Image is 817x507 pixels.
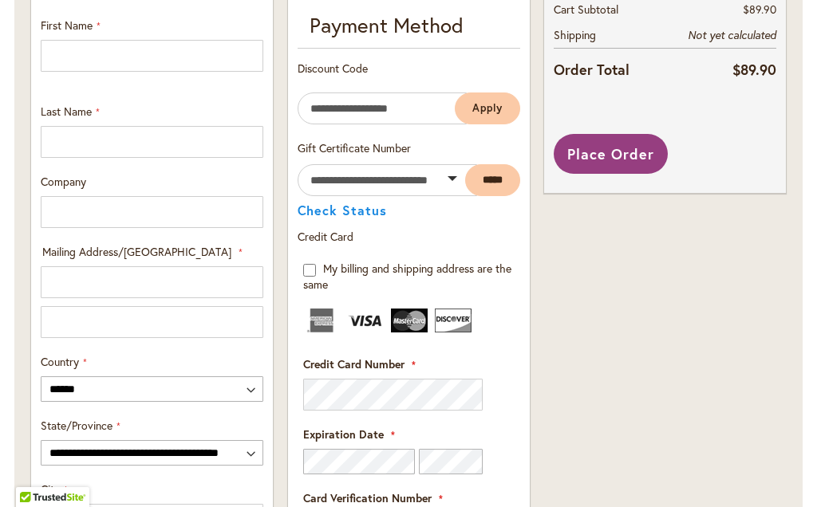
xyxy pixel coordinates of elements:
strong: Order Total [554,57,630,81]
span: $89.90 [732,60,776,79]
button: Check Status [298,204,388,217]
span: Card Verification Number [303,490,432,505]
span: Credit Card Number [303,356,405,371]
span: Apply [472,101,503,115]
button: Place Order [554,134,668,174]
img: MasterCard [391,309,428,332]
div: Payment Method [298,10,520,49]
button: Apply [455,92,520,124]
span: Country [41,354,79,369]
iframe: Launch Accessibility Center [12,450,57,495]
span: State/Province [41,418,112,433]
span: $89.90 [743,2,776,17]
span: Last Name [41,104,92,119]
img: Visa [347,309,384,332]
span: First Name [41,18,93,33]
span: Not yet calculated [688,28,776,42]
span: Company [41,174,86,189]
span: Mailing Address/[GEOGRAPHIC_DATA] [42,244,231,259]
span: Expiration Date [303,426,384,442]
span: Gift Certificate Number [298,140,411,155]
span: Discount Code [298,61,368,76]
span: My billing and shipping address are the same [303,261,511,292]
span: Credit Card [298,229,353,244]
img: Discover [435,309,472,332]
img: American Express [303,309,340,332]
span: Shipping [554,27,596,42]
span: Place Order [567,144,654,163]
